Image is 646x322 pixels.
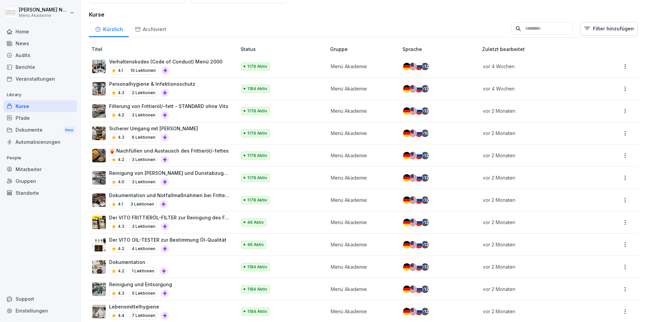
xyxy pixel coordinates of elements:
[409,85,417,92] img: us.svg
[483,63,590,70] p: vor 4 Wochen
[409,308,417,315] img: us.svg
[129,156,158,164] p: 3 Lektionen
[421,241,429,248] div: + 12
[483,196,590,204] p: vor 2 Monaten
[483,241,590,248] p: vor 2 Monaten
[3,136,77,148] a: Automatisierungen
[331,152,392,159] p: Menü Akademie
[421,63,429,70] div: + 12
[92,60,106,73] img: hh3kvobgi93e94d22i1c6810.png
[92,46,238,53] p: Titel
[92,171,106,185] img: mfnj94a6vgl4cypi86l5ezmw.png
[118,157,124,163] p: 4.2
[64,126,75,134] div: New
[3,61,77,73] a: Berichte
[415,308,423,315] img: ru.svg
[247,264,267,270] p: 1184 Aktiv
[3,175,77,187] a: Gruppen
[403,107,411,115] img: de.svg
[109,58,222,65] p: Verhaltenskodex (Code of Conduct) Menü 2000
[118,290,124,296] p: 4.3
[3,124,77,136] div: Dokumente
[421,85,429,92] div: + 12
[247,175,267,181] p: 1178 Aktiv
[3,100,77,112] a: Kurse
[403,130,411,137] img: de.svg
[118,112,124,118] p: 4.2
[109,192,230,199] p: Dokumentation und Notfallmaßnahmen bei Fritteusen
[109,169,230,177] p: Reinigung von [PERSON_NAME] und Dunstabzugshauben
[403,152,411,159] img: de.svg
[415,174,423,182] img: ru.svg
[241,46,327,53] p: Status
[403,286,411,293] img: de.svg
[109,80,195,87] p: Personalhygiene & Infektionsschutz
[109,281,172,288] p: Reinigung und Entsorgung
[3,153,77,163] p: People
[118,313,124,319] p: 4.4
[409,196,417,204] img: us.svg
[118,134,124,140] p: 4.3
[109,103,228,110] p: Filterung von Frittieröl/-fett - STANDARD ohne Vito
[409,107,417,115] img: us.svg
[421,130,429,137] div: + 10
[409,130,417,137] img: us.svg
[415,196,423,204] img: ru.svg
[331,286,392,293] p: Menü Akademie
[92,260,106,274] img: jg117puhp44y4en97z3zv7dk.png
[118,90,124,96] p: 4.3
[580,22,638,35] button: Filter hinzufügen
[247,153,267,159] p: 1178 Aktiv
[247,286,267,292] p: 1184 Aktiv
[247,197,267,203] p: 1178 Aktiv
[483,308,590,315] p: vor 2 Monaten
[421,174,429,182] div: + 12
[331,241,392,248] p: Menü Akademie
[19,13,68,18] p: Menü Akademie
[3,163,77,175] a: Mitarbeiter
[415,85,423,92] img: ru.svg
[482,46,598,53] p: Zuletzt bearbeitet
[129,267,157,275] p: 1 Lektionen
[3,187,77,199] a: Standorte
[415,263,423,271] img: ru.svg
[92,305,106,318] img: jz0fz12u36edh1e04itkdbcq.png
[109,259,168,266] p: Dokumentation
[109,147,229,154] p: 🍟 Nachfüllen und Austausch des Frittieröl/-fettes
[118,179,124,185] p: 4.0
[331,219,392,226] p: Menü Akademie
[129,89,158,97] p: 2 Lektionen
[109,236,226,243] p: Der VITO OIL-TESTER zur Bestimmung Öl-Qualität
[129,178,158,186] p: 3 Lektionen
[247,130,267,136] p: 1179 Aktiv
[247,219,264,225] p: 46 Aktiv
[118,246,124,252] p: 4.2
[92,149,106,162] img: cuv45xaybhkpnu38aw8lcrqq.png
[128,200,157,208] p: 3 Lektionen
[331,263,392,270] p: Menü Akademie
[403,308,411,315] img: de.svg
[483,152,590,159] p: vor 2 Monaten
[402,46,479,53] p: Sprache
[3,26,77,37] a: Home
[415,286,423,293] img: ru.svg
[3,37,77,49] a: News
[247,108,267,114] p: 1178 Aktiv
[3,73,77,85] a: Veranstaltungen
[409,263,417,271] img: us.svg
[109,125,198,132] p: Sicherer Umgang mit [PERSON_NAME]
[483,130,590,137] p: vor 2 Monaten
[3,112,77,124] a: Pfade
[109,214,230,221] p: Der VITO FRITTIERÖL-FILTER zur Reinigung des Frittieröls
[92,216,106,229] img: lxawnajjsce9vyoprlfqagnf.png
[415,107,423,115] img: ru.svg
[92,193,106,207] img: t30obnioake0y3p0okzoia1o.png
